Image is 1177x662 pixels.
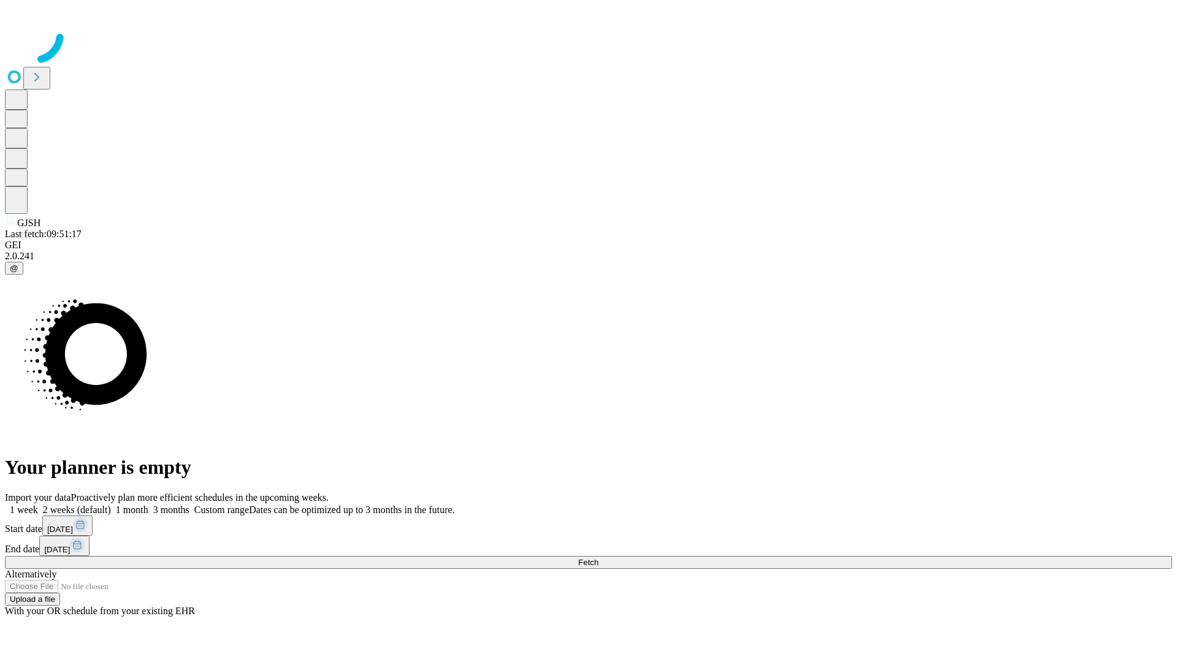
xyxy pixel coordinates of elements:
[5,456,1172,479] h1: Your planner is empty
[5,262,23,275] button: @
[249,504,454,515] span: Dates can be optimized up to 3 months in the future.
[5,251,1172,262] div: 2.0.241
[116,504,148,515] span: 1 month
[44,545,70,554] span: [DATE]
[17,218,40,228] span: GJSH
[5,229,82,239] span: Last fetch: 09:51:17
[5,240,1172,251] div: GEI
[47,525,73,534] span: [DATE]
[42,516,93,536] button: [DATE]
[71,492,329,503] span: Proactively plan more efficient schedules in the upcoming weeks.
[5,536,1172,556] div: End date
[5,569,56,579] span: Alternatively
[578,558,598,567] span: Fetch
[43,504,111,515] span: 2 weeks (default)
[5,593,60,606] button: Upload a file
[5,492,71,503] span: Import your data
[194,504,249,515] span: Custom range
[10,264,18,273] span: @
[10,504,38,515] span: 1 week
[39,536,90,556] button: [DATE]
[5,516,1172,536] div: Start date
[5,606,195,616] span: With your OR schedule from your existing EHR
[153,504,189,515] span: 3 months
[5,556,1172,569] button: Fetch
